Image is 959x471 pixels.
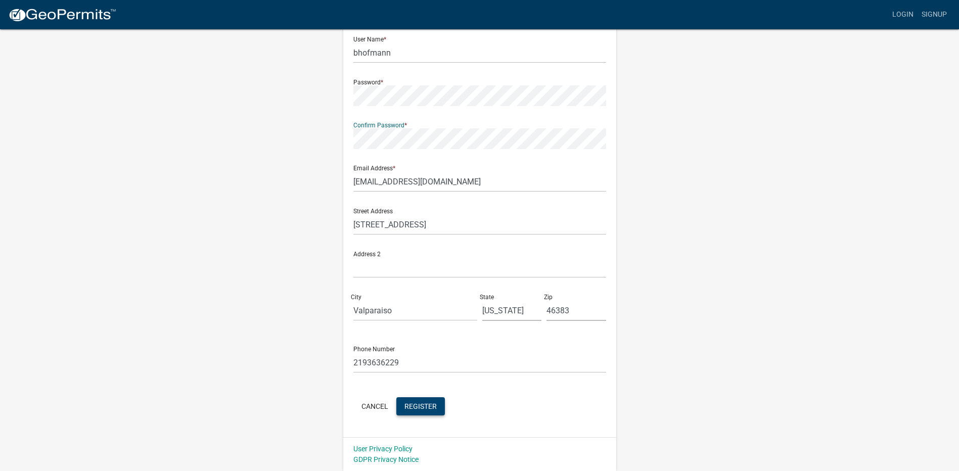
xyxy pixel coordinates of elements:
[918,5,951,24] a: Signup
[888,5,918,24] a: Login
[353,397,396,415] button: Cancel
[353,445,413,453] a: User Privacy Policy
[396,397,445,415] button: Register
[404,402,437,410] span: Register
[353,455,419,463] a: GDPR Privacy Notice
